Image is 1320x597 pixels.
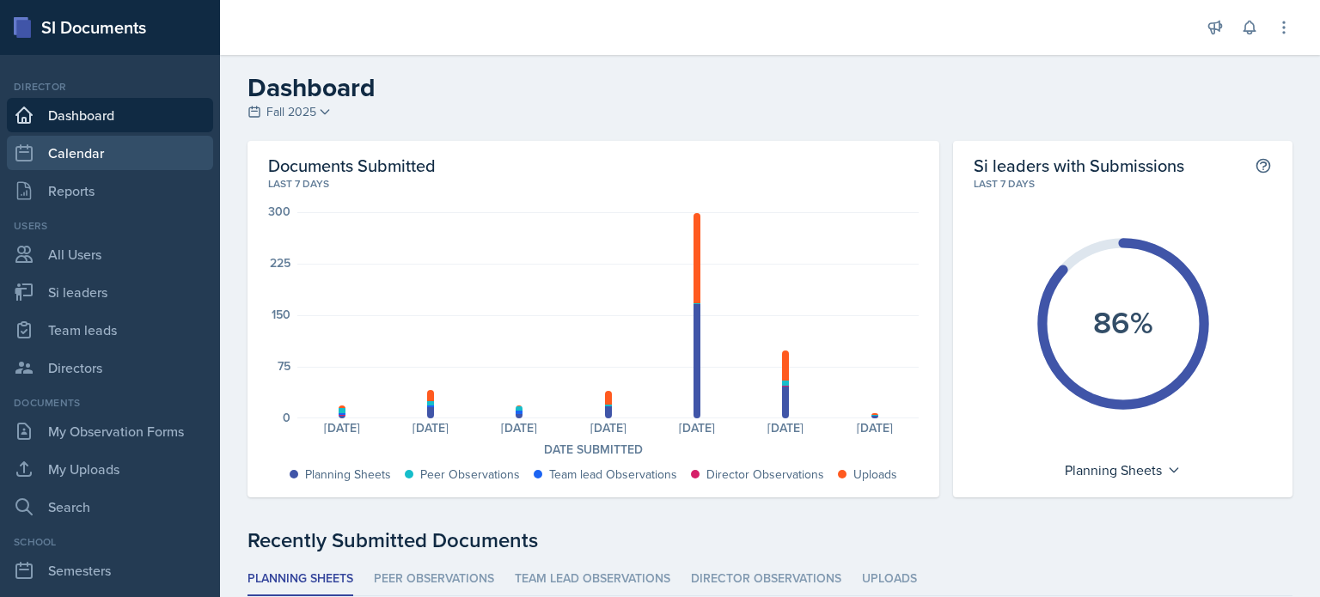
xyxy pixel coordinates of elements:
[7,174,213,208] a: Reports
[974,176,1272,192] div: Last 7 days
[272,308,290,320] div: 150
[268,155,919,176] h2: Documents Submitted
[374,563,494,596] li: Peer Observations
[278,360,290,372] div: 75
[7,79,213,94] div: Director
[7,218,213,234] div: Users
[297,422,386,434] div: [DATE]
[268,176,919,192] div: Last 7 days
[853,466,897,484] div: Uploads
[1056,456,1189,484] div: Planning Sheets
[7,414,213,448] a: My Observation Forms
[420,466,520,484] div: Peer Observations
[386,422,474,434] div: [DATE]
[7,313,213,347] a: Team leads
[266,103,316,121] span: Fall 2025
[268,205,290,217] div: 300
[7,490,213,524] a: Search
[974,155,1184,176] h2: Si leaders with Submissions
[475,422,564,434] div: [DATE]
[268,441,919,459] div: Date Submitted
[7,98,213,132] a: Dashboard
[7,237,213,271] a: All Users
[549,466,677,484] div: Team lead Observations
[691,563,841,596] li: Director Observations
[270,257,290,269] div: 225
[862,563,917,596] li: Uploads
[7,395,213,411] div: Documents
[7,275,213,309] a: Si leaders
[283,411,290,423] div: 0
[7,553,213,588] a: Semesters
[742,422,830,434] div: [DATE]
[7,350,213,385] a: Directors
[830,422,919,434] div: [DATE]
[652,422,741,434] div: [DATE]
[247,72,1292,103] h2: Dashboard
[515,563,670,596] li: Team lead Observations
[7,534,213,550] div: School
[247,525,1292,556] div: Recently Submitted Documents
[564,422,652,434] div: [DATE]
[247,563,353,596] li: Planning Sheets
[7,452,213,486] a: My Uploads
[1093,300,1153,344] text: 86%
[706,466,824,484] div: Director Observations
[7,136,213,170] a: Calendar
[305,466,391,484] div: Planning Sheets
